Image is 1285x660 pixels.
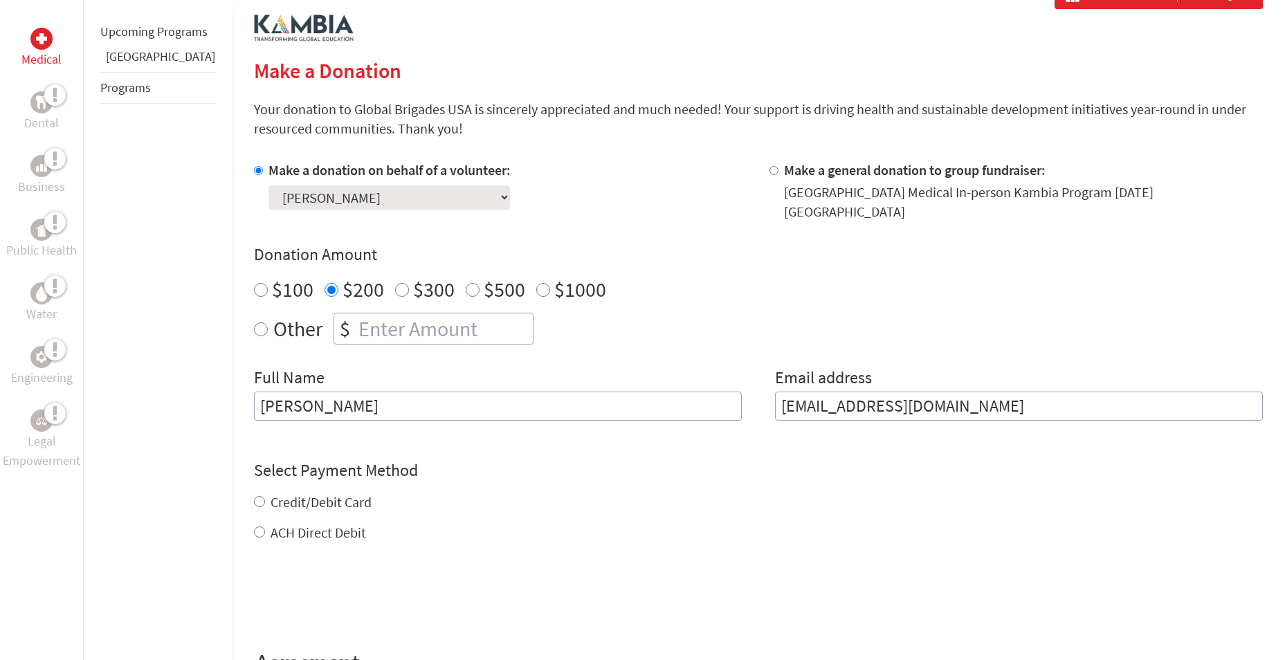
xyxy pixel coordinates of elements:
[36,161,47,172] img: Business
[100,72,215,104] li: Programs
[100,80,151,95] a: Programs
[30,155,53,177] div: Business
[343,276,384,302] label: $200
[272,276,313,302] label: $100
[775,392,1263,421] input: Your Email
[11,346,73,387] a: EngineeringEngineering
[21,28,62,69] a: MedicalMedical
[254,459,1263,482] h4: Select Payment Method
[3,432,80,470] p: Legal Empowerment
[30,219,53,241] div: Public Health
[30,91,53,113] div: Dental
[775,367,872,392] label: Email address
[26,282,57,324] a: WaterWater
[26,304,57,324] p: Water
[100,24,208,39] a: Upcoming Programs
[334,313,356,344] div: $
[554,276,606,302] label: $1000
[36,95,47,109] img: Dental
[30,28,53,50] div: Medical
[484,276,525,302] label: $500
[6,219,77,260] a: Public HealthPublic Health
[24,113,59,133] p: Dental
[268,161,511,178] label: Make a donation on behalf of a volunteer:
[784,183,1263,221] div: [GEOGRAPHIC_DATA] Medical In-person Kambia Program [DATE] [GEOGRAPHIC_DATA]
[100,47,215,72] li: Belize
[24,91,59,133] a: DentalDental
[36,416,47,425] img: Legal Empowerment
[254,392,742,421] input: Enter Full Name
[271,493,372,511] label: Credit/Debit Card
[11,368,73,387] p: Engineering
[36,351,47,363] img: Engineering
[30,282,53,304] div: Water
[254,58,1263,83] h2: Make a Donation
[36,33,47,44] img: Medical
[36,223,47,237] img: Public Health
[254,244,1263,266] h4: Donation Amount
[21,50,62,69] p: Medical
[30,410,53,432] div: Legal Empowerment
[273,313,322,345] label: Other
[100,17,215,47] li: Upcoming Programs
[18,177,65,196] p: Business
[784,161,1046,178] label: Make a general donation to group fundraiser:
[271,524,366,541] label: ACH Direct Debit
[254,100,1263,138] p: Your donation to Global Brigades USA is sincerely appreciated and much needed! Your support is dr...
[3,410,80,470] a: Legal EmpowermentLegal Empowerment
[36,285,47,301] img: Water
[106,48,215,64] a: [GEOGRAPHIC_DATA]
[413,276,455,302] label: $300
[356,313,533,344] input: Enter Amount
[254,570,464,624] iframe: reCAPTCHA
[6,241,77,260] p: Public Health
[18,155,65,196] a: BusinessBusiness
[254,367,325,392] label: Full Name
[30,346,53,368] div: Engineering
[254,15,354,42] img: logo-kambia.png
